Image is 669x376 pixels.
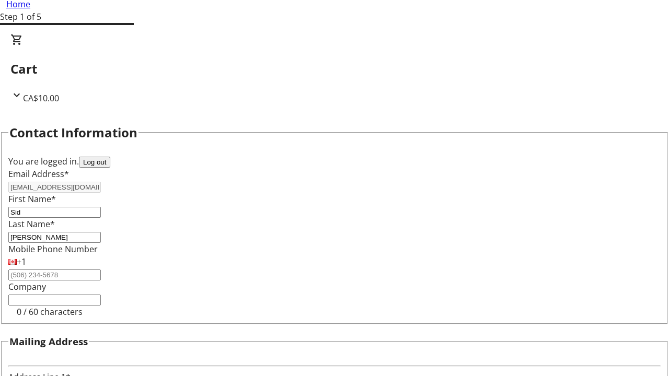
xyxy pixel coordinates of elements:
[17,306,83,318] tr-character-limit: 0 / 60 characters
[10,60,659,78] h2: Cart
[8,269,101,280] input: (506) 234-5678
[8,218,55,230] label: Last Name*
[8,243,98,255] label: Mobile Phone Number
[23,92,59,104] span: CA$10.00
[8,168,69,180] label: Email Address*
[10,33,659,104] div: CartCA$10.00
[9,123,137,142] h2: Contact Information
[79,157,110,168] button: Log out
[9,334,88,349] h3: Mailing Address
[8,155,661,168] div: You are logged in.
[8,281,46,292] label: Company
[8,193,56,205] label: First Name*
